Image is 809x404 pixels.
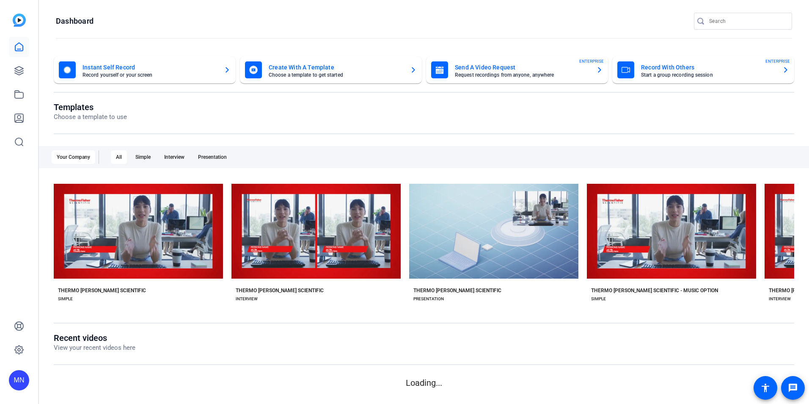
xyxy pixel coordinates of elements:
div: PRESENTATION [413,296,444,302]
div: Presentation [193,150,232,164]
div: MN [9,370,29,390]
mat-card-title: Create With A Template [269,62,403,72]
div: THERMO [PERSON_NAME] SCIENTIFIC [58,287,146,294]
div: INTERVIEW [236,296,258,302]
p: Loading... [54,376,794,389]
div: SIMPLE [58,296,73,302]
mat-icon: accessibility [760,383,770,393]
div: SIMPLE [591,296,606,302]
div: INTERVIEW [769,296,791,302]
mat-card-subtitle: Record yourself or your screen [83,72,217,77]
p: Choose a template to use [54,112,127,122]
p: View your recent videos here [54,343,135,353]
div: Simple [130,150,156,164]
button: Create With A TemplateChoose a template to get started [240,56,422,83]
div: THERMO [PERSON_NAME] SCIENTIFIC - MUSIC OPTION [591,287,718,294]
button: Instant Self RecordRecord yourself or your screen [54,56,236,83]
button: Record With OthersStart a group recording sessionENTERPRISE [612,56,794,83]
h1: Recent videos [54,333,135,343]
button: Send A Video RequestRequest recordings from anyone, anywhereENTERPRISE [426,56,608,83]
mat-card-title: Record With Others [641,62,776,72]
mat-card-title: Send A Video Request [455,62,589,72]
h1: Dashboard [56,16,94,26]
h1: Templates [54,102,127,112]
mat-card-subtitle: Request recordings from anyone, anywhere [455,72,589,77]
span: ENTERPRISE [765,58,790,64]
img: blue-gradient.svg [13,14,26,27]
input: Search [709,16,785,26]
div: All [111,150,127,164]
div: THERMO [PERSON_NAME] SCIENTIFIC [236,287,324,294]
div: Your Company [52,150,95,164]
mat-card-subtitle: Start a group recording session [641,72,776,77]
div: THERMO [PERSON_NAME] SCIENTIFIC [413,287,501,294]
mat-card-title: Instant Self Record [83,62,217,72]
div: Interview [159,150,190,164]
span: ENTERPRISE [579,58,604,64]
mat-card-subtitle: Choose a template to get started [269,72,403,77]
mat-icon: message [788,383,798,393]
